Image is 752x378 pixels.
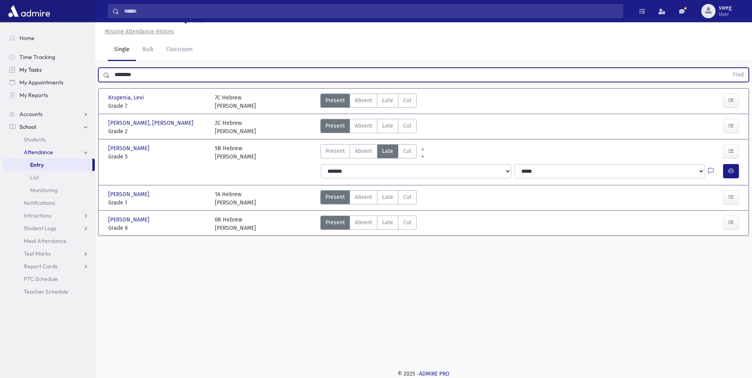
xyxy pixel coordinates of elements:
span: Present [325,193,345,201]
span: Test Marks [24,250,51,257]
span: Notifications [24,199,55,206]
a: Report Cards [3,260,95,273]
span: Entry [30,161,44,168]
span: Grade 7 [108,102,207,110]
span: Infractions [24,212,51,219]
a: Test Marks [3,247,95,260]
a: My Tasks [3,63,95,76]
span: Cut [403,96,411,105]
a: Classroom [160,39,199,61]
span: Grade 5 [108,153,207,161]
a: Meal Attendance [3,235,95,247]
span: Absent [355,147,372,155]
span: Late [382,193,393,201]
span: Home [19,34,34,42]
span: Monitoring [30,187,57,194]
span: [PERSON_NAME], [PERSON_NAME] [108,119,195,127]
div: AttTypes [320,190,417,207]
a: Single [108,39,136,61]
a: School [3,120,95,133]
a: PTC Schedule [3,273,95,285]
div: AttTypes [320,144,417,161]
span: List [30,174,39,181]
span: Present [325,122,345,130]
a: List [3,171,95,184]
div: AttTypes [320,94,417,110]
a: My Reports [3,89,95,101]
span: Cut [403,122,411,130]
span: Report Cards [24,263,57,270]
span: Student Logs [24,225,56,232]
a: Entry [3,158,92,171]
a: Accounts [3,108,95,120]
span: Absent [355,193,372,201]
span: My Appointments [19,79,63,86]
img: AdmirePro [6,3,52,19]
a: Time Tracking [3,51,95,63]
span: [PERSON_NAME] [108,190,151,199]
span: Late [382,96,393,105]
span: Cut [403,147,411,155]
div: AttTypes [320,119,417,136]
span: Late [382,147,393,155]
a: Student Logs [3,222,95,235]
span: Grade 6 [108,224,207,232]
span: Cut [403,218,411,227]
a: Notifications [3,197,95,209]
a: Monitoring [3,184,95,197]
a: Home [3,32,95,44]
span: Absent [355,96,372,105]
span: Absent [355,218,372,227]
u: Missing Attendance History [105,28,174,35]
span: School [19,123,36,130]
span: My Reports [19,92,48,99]
a: Attendance [3,146,95,158]
span: Present [325,96,345,105]
input: Search [119,4,623,18]
div: 7C Hebrew [PERSON_NAME] [215,94,256,110]
span: Time Tracking [19,53,55,61]
a: Bulk [136,39,160,61]
button: Find [728,68,748,82]
span: Accounts [19,111,42,118]
a: Students [3,133,95,146]
span: Attendance [24,149,53,156]
span: [PERSON_NAME] [108,216,151,224]
span: Grade 1 [108,199,207,207]
span: Teacher Schedule [24,288,68,295]
a: Infractions [3,209,95,222]
div: 1A Hebrew [PERSON_NAME] [215,190,256,207]
a: My Appointments [3,76,95,89]
span: Late [382,122,393,130]
span: Grade 2 [108,127,207,136]
div: AttTypes [320,216,417,232]
span: My Tasks [19,66,42,73]
span: User [719,11,731,17]
div: © 2025 - [108,370,739,378]
div: 6B Hebrew [PERSON_NAME] [215,216,256,232]
span: PTC Schedule [24,275,58,283]
span: Late [382,218,393,227]
div: 5B Hebrew [PERSON_NAME] [215,144,256,161]
span: Absent [355,122,372,130]
div: 2C Hebrew [PERSON_NAME] [215,119,256,136]
a: Teacher Schedule [3,285,95,298]
span: Meal Attendance [24,237,67,244]
a: Missing Attendance History [101,28,174,35]
span: Cut [403,193,411,201]
span: Krupenia, Levi [108,94,145,102]
span: [PERSON_NAME] [108,144,151,153]
span: Present [325,218,345,227]
span: Students [24,136,46,143]
span: sweg [719,5,731,11]
span: Present [325,147,345,155]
